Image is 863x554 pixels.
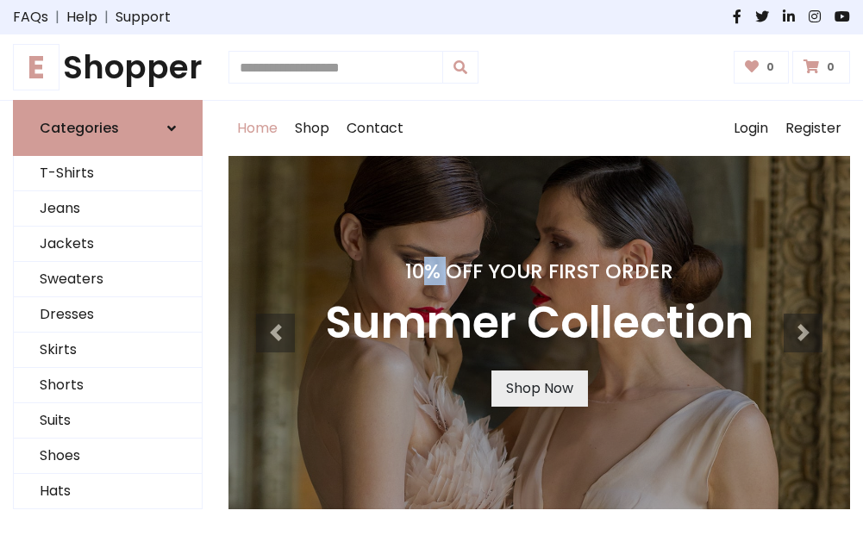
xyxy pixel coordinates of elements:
a: Register [777,101,850,156]
span: 0 [822,59,839,75]
a: T-Shirts [14,156,202,191]
a: Shorts [14,368,202,403]
a: Jackets [14,227,202,262]
a: Help [66,7,97,28]
a: Sweaters [14,262,202,297]
a: Shop Now [491,370,588,407]
a: EShopper [13,48,203,86]
a: 0 [792,51,850,84]
a: Skirts [14,333,202,368]
a: FAQs [13,7,48,28]
span: | [48,7,66,28]
a: Categories [13,100,203,156]
h3: Summer Collection [325,297,754,350]
a: Login [725,101,777,156]
a: Jeans [14,191,202,227]
a: Hats [14,474,202,509]
a: Shop [286,101,338,156]
a: Suits [14,403,202,439]
a: Support [116,7,171,28]
span: 0 [762,59,779,75]
a: Shoes [14,439,202,474]
span: | [97,7,116,28]
a: Contact [338,101,412,156]
h4: 10% Off Your First Order [325,259,754,283]
a: Home [228,101,286,156]
h6: Categories [40,120,119,136]
h1: Shopper [13,48,203,86]
a: Dresses [14,297,202,333]
span: E [13,44,59,90]
a: 0 [734,51,790,84]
